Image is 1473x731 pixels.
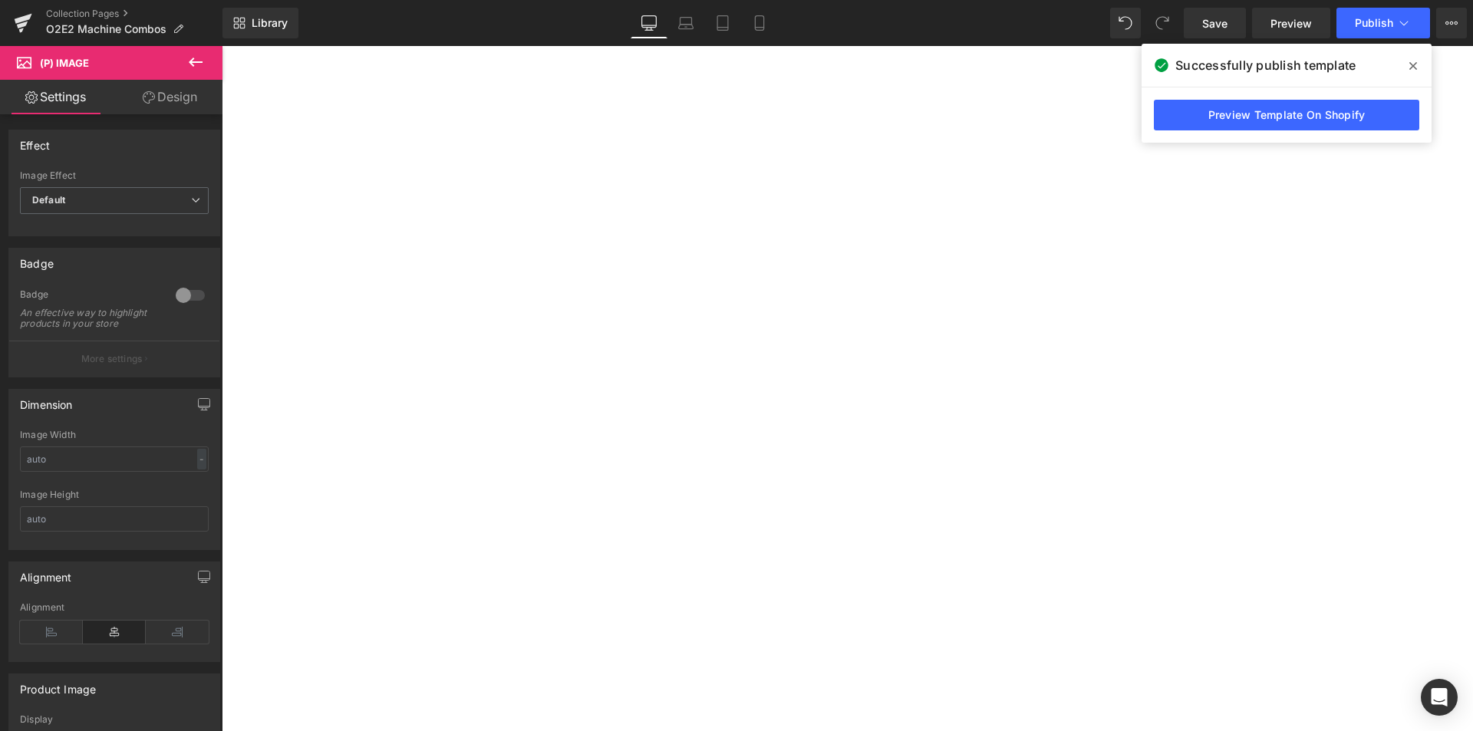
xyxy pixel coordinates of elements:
div: Image Width [20,430,209,440]
div: Badge [20,288,160,305]
span: Library [252,16,288,30]
p: More settings [81,352,143,366]
a: New Library [222,8,298,38]
a: Mobile [741,8,778,38]
div: Badge [20,249,54,270]
b: Default [32,194,65,206]
span: Save [1202,15,1227,31]
div: An effective way to highlight products in your store [20,308,158,329]
a: Laptop [667,8,704,38]
input: auto [20,446,209,472]
div: Dimension [20,390,73,411]
div: Effect [20,130,50,152]
button: Redo [1147,8,1178,38]
button: Undo [1110,8,1141,38]
div: Alignment [20,562,72,584]
span: Publish [1355,17,1393,29]
button: More settings [9,341,219,377]
div: Display [20,714,209,725]
span: O2E2 Machine Combos [46,23,166,35]
span: (P) Image [40,57,89,69]
a: Preview Template On Shopify [1154,100,1419,130]
span: Preview [1270,15,1312,31]
a: Collection Pages [46,8,222,20]
div: Alignment [20,602,209,613]
div: - [197,449,206,469]
a: Preview [1252,8,1330,38]
div: Image Height [20,489,209,500]
div: Image Effect [20,170,209,181]
span: Successfully publish template [1175,56,1356,74]
input: auto [20,506,209,532]
button: More [1436,8,1467,38]
button: Publish [1336,8,1430,38]
a: Desktop [631,8,667,38]
div: Open Intercom Messenger [1421,679,1458,716]
a: Design [114,80,226,114]
a: Tablet [704,8,741,38]
div: Product Image [20,674,96,696]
